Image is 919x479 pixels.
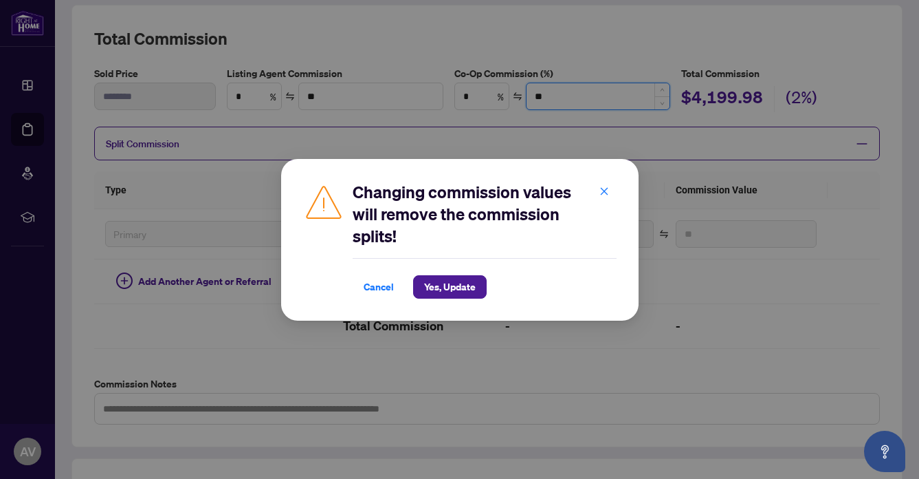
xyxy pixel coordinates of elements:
span: Cancel [364,276,394,298]
h2: Changing commission values will remove the commission splits! [353,181,617,247]
span: Yes, Update [424,276,476,298]
img: Caution Icon [303,181,344,222]
button: Open asap [864,431,905,472]
button: Yes, Update [413,275,487,299]
button: Cancel [353,275,405,299]
span: close [599,186,609,195]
